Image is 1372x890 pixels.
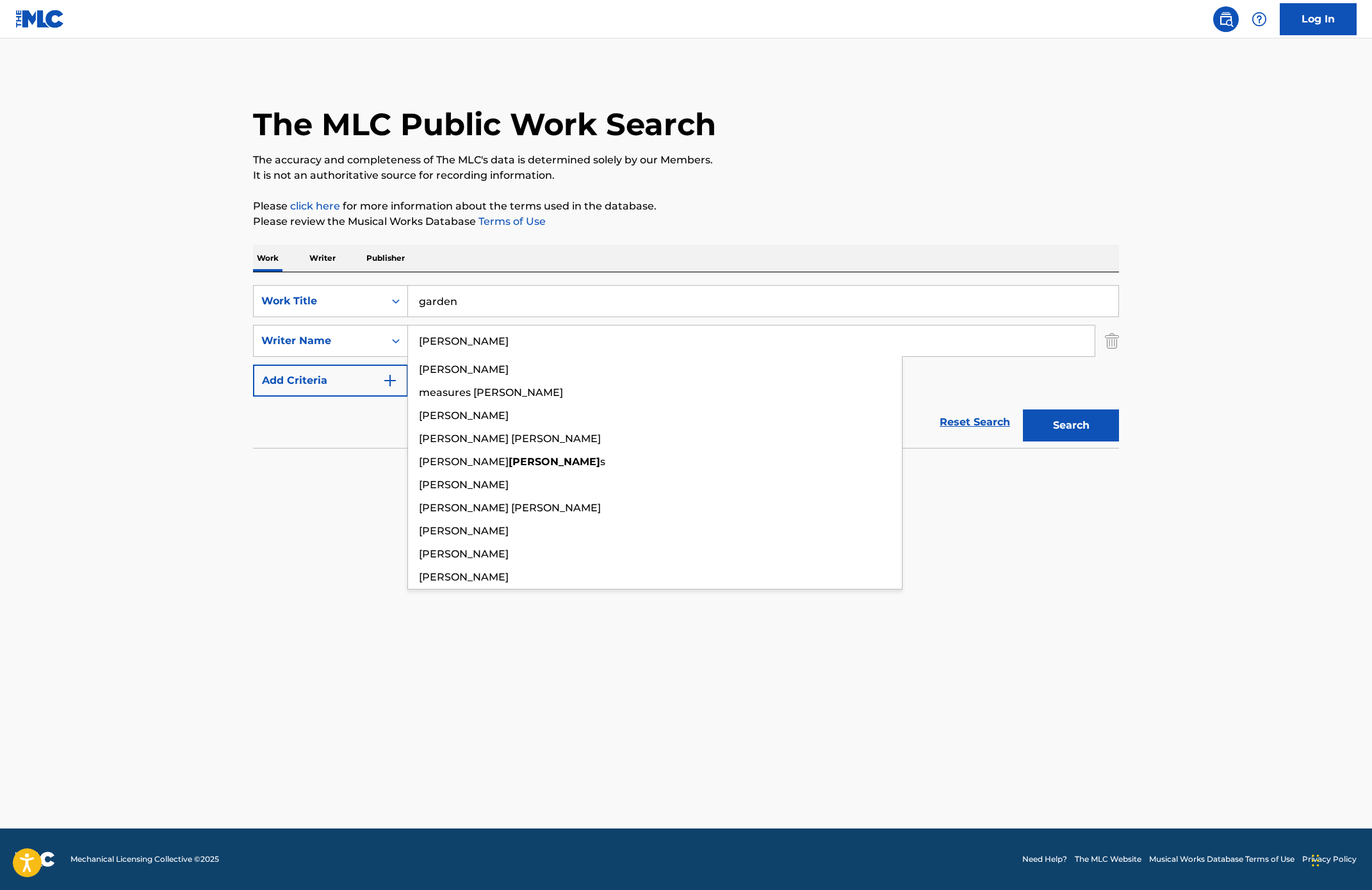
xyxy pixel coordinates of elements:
[1105,325,1119,357] img: Delete Criterion
[382,373,398,388] img: 9d2ae6d4665cec9f34b9.svg
[419,386,563,399] span: measures [PERSON_NAME]
[419,502,601,514] span: [PERSON_NAME] [PERSON_NAME]
[419,479,509,491] span: [PERSON_NAME]
[1308,828,1372,890] iframe: Chat Widget
[1280,3,1357,35] a: Log In
[1075,853,1141,865] a: The MLC Website
[1246,6,1272,32] div: Help
[253,168,1119,183] p: It is not an authoritative source for recording information.
[600,456,605,468] span: s
[476,215,546,227] a: Terms of Use
[419,456,509,468] span: [PERSON_NAME]
[253,245,282,272] p: Work
[15,10,65,28] img: MLC Logo
[253,365,408,397] button: Add Criteria
[419,525,509,537] span: [PERSON_NAME]
[1213,6,1239,32] a: Public Search
[1022,853,1067,865] a: Need Help?
[253,214,1119,229] p: Please review the Musical Works Database
[253,285,1119,448] form: Search Form
[363,245,409,272] p: Publisher
[933,408,1017,436] a: Reset Search
[419,363,509,375] span: [PERSON_NAME]
[261,293,377,309] div: Work Title
[253,152,1119,168] p: The accuracy and completeness of The MLC's data is determined solely by our Members.
[253,105,716,144] h1: The MLC Public Work Search
[1149,853,1294,865] a: Musical Works Database Terms of Use
[419,409,509,422] span: [PERSON_NAME]
[253,199,1119,214] p: Please for more information about the terms used in the database.
[509,456,600,468] strong: [PERSON_NAME]
[1023,409,1119,441] button: Search
[1218,12,1234,27] img: search
[15,852,55,867] img: logo
[419,548,509,560] span: [PERSON_NAME]
[306,245,339,272] p: Writer
[419,571,509,583] span: [PERSON_NAME]
[1252,12,1267,27] img: help
[261,333,377,349] div: Writer Name
[1312,841,1319,880] div: Drag
[70,853,219,865] span: Mechanical Licensing Collective © 2025
[419,433,601,445] span: [PERSON_NAME] [PERSON_NAME]
[290,200,340,212] a: click here
[1302,853,1357,865] a: Privacy Policy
